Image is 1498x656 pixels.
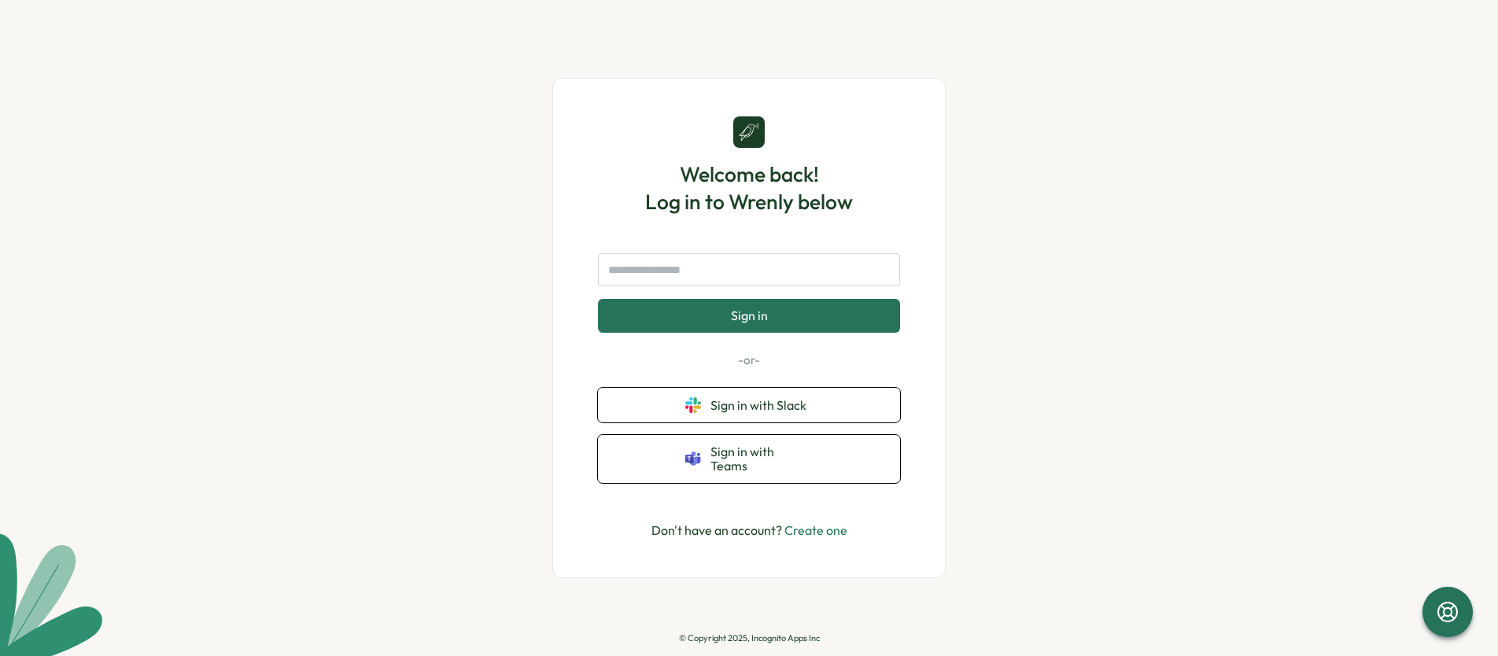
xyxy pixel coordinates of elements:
[784,522,847,538] a: Create one
[710,444,813,474] span: Sign in with Teams
[645,160,853,216] h1: Welcome back! Log in to Wrenly below
[731,308,768,322] span: Sign in
[598,435,900,483] button: Sign in with Teams
[598,299,900,332] button: Sign in
[710,398,813,412] span: Sign in with Slack
[651,521,847,540] p: Don't have an account?
[679,633,820,643] p: © Copyright 2025, Incognito Apps Inc
[598,352,900,369] p: -or-
[598,388,900,422] button: Sign in with Slack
